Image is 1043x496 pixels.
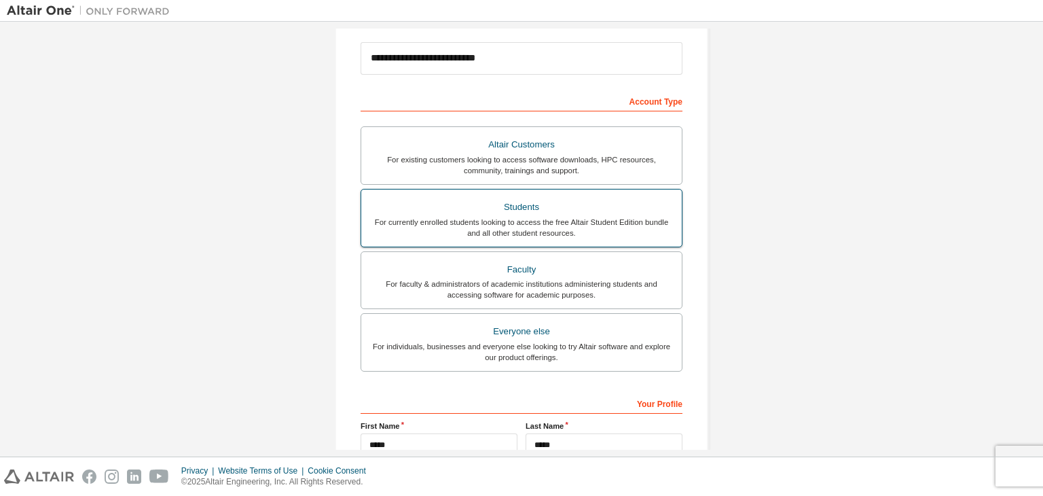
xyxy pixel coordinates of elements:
div: Your Profile [361,392,682,414]
div: For faculty & administrators of academic institutions administering students and accessing softwa... [369,279,674,300]
div: For existing customers looking to access software downloads, HPC resources, community, trainings ... [369,154,674,176]
div: Everyone else [369,322,674,341]
label: First Name [361,421,517,431]
img: altair_logo.svg [4,470,74,484]
img: youtube.svg [149,470,169,484]
img: Altair One [7,4,177,18]
img: instagram.svg [105,470,119,484]
img: linkedin.svg [127,470,141,484]
div: Cookie Consent [308,465,373,476]
div: For currently enrolled students looking to access the free Altair Student Edition bundle and all ... [369,217,674,238]
p: © 2025 Altair Engineering, Inc. All Rights Reserved. [181,476,374,488]
div: Students [369,198,674,217]
div: Website Terms of Use [218,465,308,476]
div: Faculty [369,260,674,279]
div: Account Type [361,90,682,111]
div: For individuals, businesses and everyone else looking to try Altair software and explore our prod... [369,341,674,363]
label: Last Name [526,421,682,431]
img: facebook.svg [82,470,96,484]
div: Altair Customers [369,135,674,154]
div: Privacy [181,465,218,476]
